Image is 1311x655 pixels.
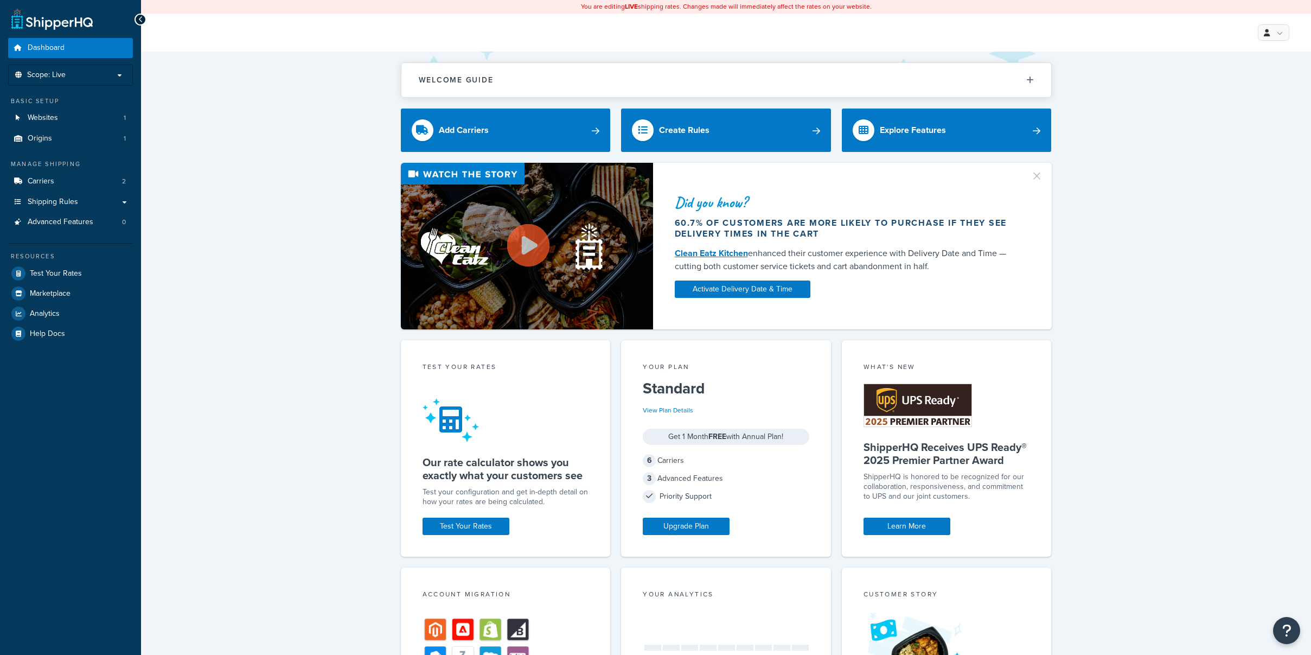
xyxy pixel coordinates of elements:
[8,97,133,106] div: Basic Setup
[124,113,126,123] span: 1
[8,171,133,192] a: Carriers2
[401,109,611,152] a: Add Carriers
[28,198,78,207] span: Shipping Rules
[643,589,809,602] div: Your Analytics
[124,134,126,143] span: 1
[8,171,133,192] li: Carriers
[28,113,58,123] span: Websites
[27,71,66,80] span: Scope: Live
[28,177,54,186] span: Carriers
[643,454,656,467] span: 6
[659,123,709,138] div: Create Rules
[643,472,656,485] span: 3
[8,324,133,344] a: Help Docs
[28,218,93,227] span: Advanced Features
[8,212,133,232] li: Advanced Features
[423,487,589,507] div: Test your configuration and get in-depth detail on how your rates are being calculated.
[423,518,509,535] a: Test Your Rates
[30,329,65,339] span: Help Docs
[8,38,133,58] a: Dashboard
[122,218,126,227] span: 0
[423,456,589,482] h5: Our rate calculator shows you exactly what your customers see
[423,589,589,602] div: Account Migration
[28,134,52,143] span: Origins
[30,269,82,278] span: Test Your Rates
[675,281,810,298] a: Activate Delivery Date & Time
[439,123,489,138] div: Add Carriers
[864,441,1030,467] h5: ShipperHQ Receives UPS Ready® 2025 Premier Partner Award
[8,129,133,149] a: Origins1
[675,218,1018,239] div: 60.7% of customers are more likely to purchase if they see delivery times in the cart
[708,431,726,442] strong: FREE
[864,518,950,535] a: Learn More
[8,284,133,303] a: Marketplace
[30,289,71,298] span: Marketplace
[675,247,1018,273] div: enhanced their customer experience with Delivery Date and Time — cutting both customer service ti...
[842,109,1052,152] a: Explore Features
[643,380,809,397] h5: Standard
[8,108,133,128] a: Websites1
[1273,617,1300,644] button: Open Resource Center
[423,362,589,374] div: Test your rates
[401,163,653,329] img: Video thumbnail
[643,362,809,374] div: Your Plan
[625,2,638,11] b: LIVE
[8,304,133,323] a: Analytics
[8,252,133,261] div: Resources
[8,108,133,128] li: Websites
[864,589,1030,602] div: Customer Story
[864,362,1030,374] div: What's New
[643,453,809,468] div: Carriers
[8,264,133,283] a: Test Your Rates
[880,123,946,138] div: Explore Features
[419,76,494,84] h2: Welcome Guide
[8,212,133,232] a: Advanced Features0
[675,195,1018,210] div: Did you know?
[621,109,831,152] a: Create Rules
[8,192,133,212] a: Shipping Rules
[643,471,809,486] div: Advanced Features
[864,472,1030,501] p: ShipperHQ is honored to be recognized for our collaboration, responsiveness, and commitment to UP...
[8,129,133,149] li: Origins
[28,43,65,53] span: Dashboard
[643,518,730,535] a: Upgrade Plan
[643,429,809,445] div: Get 1 Month with Annual Plan!
[643,405,693,415] a: View Plan Details
[643,489,809,504] div: Priority Support
[30,309,60,319] span: Analytics
[122,177,126,186] span: 2
[401,63,1051,97] button: Welcome Guide
[8,160,133,169] div: Manage Shipping
[675,247,748,259] a: Clean Eatz Kitchen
